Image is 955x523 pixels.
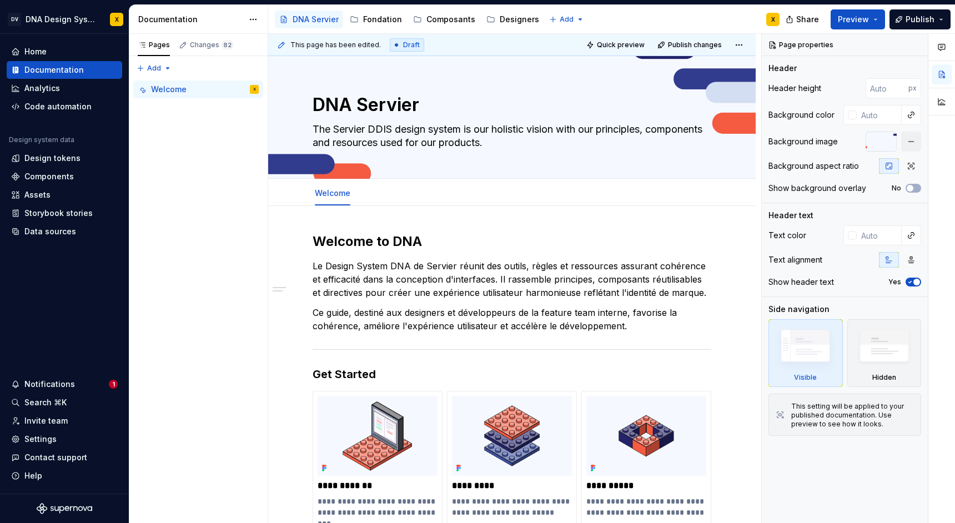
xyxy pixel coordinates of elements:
input: Auto [857,225,902,245]
div: Components [24,171,74,182]
div: Visible [768,319,843,387]
div: Background image [768,136,838,147]
a: Home [7,43,122,61]
textarea: The Servier DDIS design system is our holistic vision with our principles, components and resourc... [310,120,709,152]
p: px [908,84,917,93]
div: Show header text [768,276,834,288]
a: DNA Servier [275,11,343,28]
h3: Get Started [313,366,711,382]
div: Data sources [24,226,76,237]
div: Documentation [138,14,243,25]
div: Background aspect ratio [768,160,859,172]
a: Data sources [7,223,122,240]
span: Preview [838,14,869,25]
div: Notifications [24,379,75,390]
textarea: DNA Servier [310,92,709,118]
a: Composants [409,11,480,28]
p: Ce guide, destiné aux designers et développeurs de la feature team interne, favorise la cohérence... [313,306,711,333]
a: Welcome [315,188,350,198]
a: Analytics [7,79,122,97]
button: Quick preview [583,37,650,53]
button: Share [780,9,826,29]
button: Notifications1 [7,375,122,393]
a: Design tokens [7,149,122,167]
img: 71439721-6706-44ae-acc9-abef0426410a.png [586,396,706,476]
div: X [771,15,775,24]
div: Storybook stories [24,208,93,219]
span: 1 [109,380,118,389]
div: Design system data [9,135,74,144]
button: Search ⌘K [7,394,122,411]
button: Add [546,12,587,27]
div: Design tokens [24,153,81,164]
a: Designers [482,11,544,28]
div: Contact support [24,452,87,463]
div: Header [768,63,797,74]
h2: Welcome to DNA [313,233,711,250]
span: 82 [222,41,233,49]
div: Home [24,46,47,57]
input: Auto [857,105,902,125]
button: Preview [831,9,885,29]
span: Add [560,15,574,24]
img: 25d6068c-fb5d-4b41-ab4a-a2212f360273.png [452,396,572,476]
div: Code automation [24,101,92,112]
div: Hidden [847,319,922,387]
div: Fondation [363,14,402,25]
span: Draft [403,41,420,49]
a: Code automation [7,98,122,115]
div: Pages [138,41,170,49]
button: Publish changes [654,37,727,53]
div: Hidden [872,373,896,382]
label: No [892,184,901,193]
div: Designers [500,14,539,25]
div: Changes [190,41,233,49]
a: Documentation [7,61,122,79]
span: Add [147,64,161,73]
div: Background color [768,109,835,120]
div: Analytics [24,83,60,94]
button: Contact support [7,449,122,466]
div: X [253,84,256,95]
img: 3ca4447e-8d21-482e-a9c3-367be0700220.png [318,396,438,476]
span: Quick preview [597,41,645,49]
svg: Supernova Logo [37,503,92,514]
div: Show background overlay [768,183,866,194]
div: Assets [24,189,51,200]
div: Header height [768,83,821,94]
div: Help [24,470,42,481]
div: Search ⌘K [24,397,67,408]
p: Le Design System DNA de Servier réunit des outils, règles et ressources assurant cohérence et eff... [313,259,711,299]
a: Components [7,168,122,185]
a: Storybook stories [7,204,122,222]
a: Invite team [7,412,122,430]
div: Welcome [310,181,355,204]
div: Documentation [24,64,84,76]
div: Invite team [24,415,68,426]
span: Publish [906,14,934,25]
input: Auto [866,78,908,98]
a: Settings [7,430,122,448]
div: DV [8,13,21,26]
div: Composants [426,14,475,25]
a: WelcomeX [133,81,263,98]
div: Page tree [275,8,544,31]
span: Share [796,14,819,25]
div: X [115,15,119,24]
div: Settings [24,434,57,445]
button: Publish [889,9,951,29]
a: Assets [7,186,122,204]
button: Help [7,467,122,485]
div: This setting will be applied to your published documentation. Use preview to see how it looks. [791,402,914,429]
button: DVDNA Design SystemX [2,7,127,31]
div: DNA Design System [26,14,97,25]
div: Text alignment [768,254,822,265]
div: Side navigation [768,304,830,315]
div: Visible [794,373,817,382]
span: Publish changes [668,41,722,49]
div: Header text [768,210,813,221]
div: Welcome [151,84,187,95]
a: Fondation [345,11,406,28]
div: Page tree [133,81,263,98]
